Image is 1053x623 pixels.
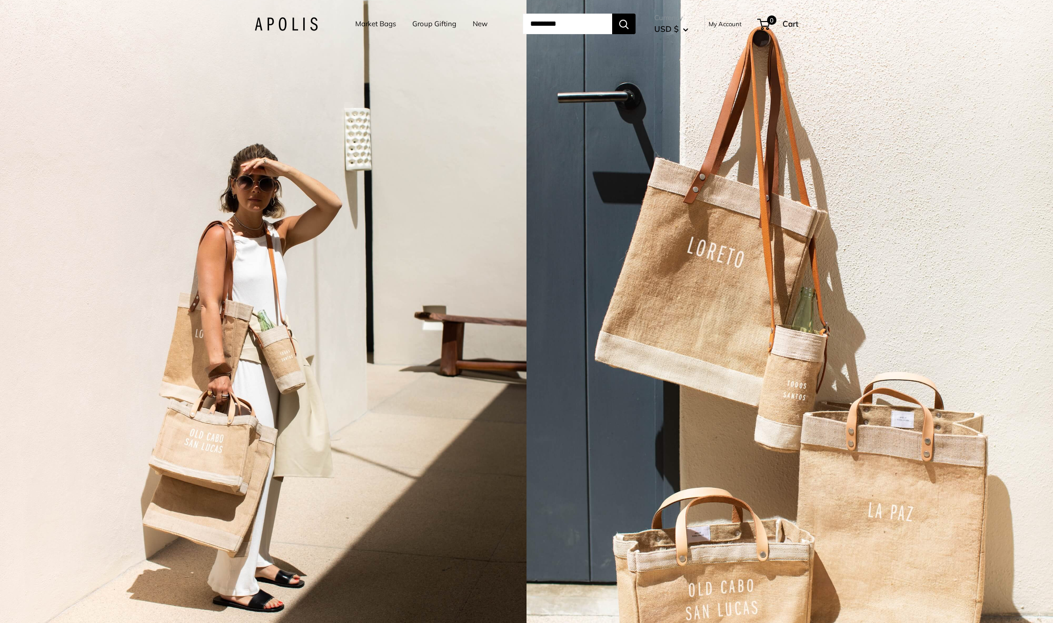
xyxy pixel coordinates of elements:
a: Group Gifting [412,17,456,30]
a: Market Bags [355,17,396,30]
input: Search... [523,14,612,34]
button: USD $ [654,22,688,37]
span: 0 [767,15,776,25]
button: Search [612,14,636,34]
a: My Account [709,18,742,29]
span: USD $ [654,24,679,34]
a: 0 Cart [758,16,798,31]
span: Cart [782,19,798,29]
img: Apolis [255,17,318,31]
span: Currency [654,11,688,24]
a: New [473,17,488,30]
